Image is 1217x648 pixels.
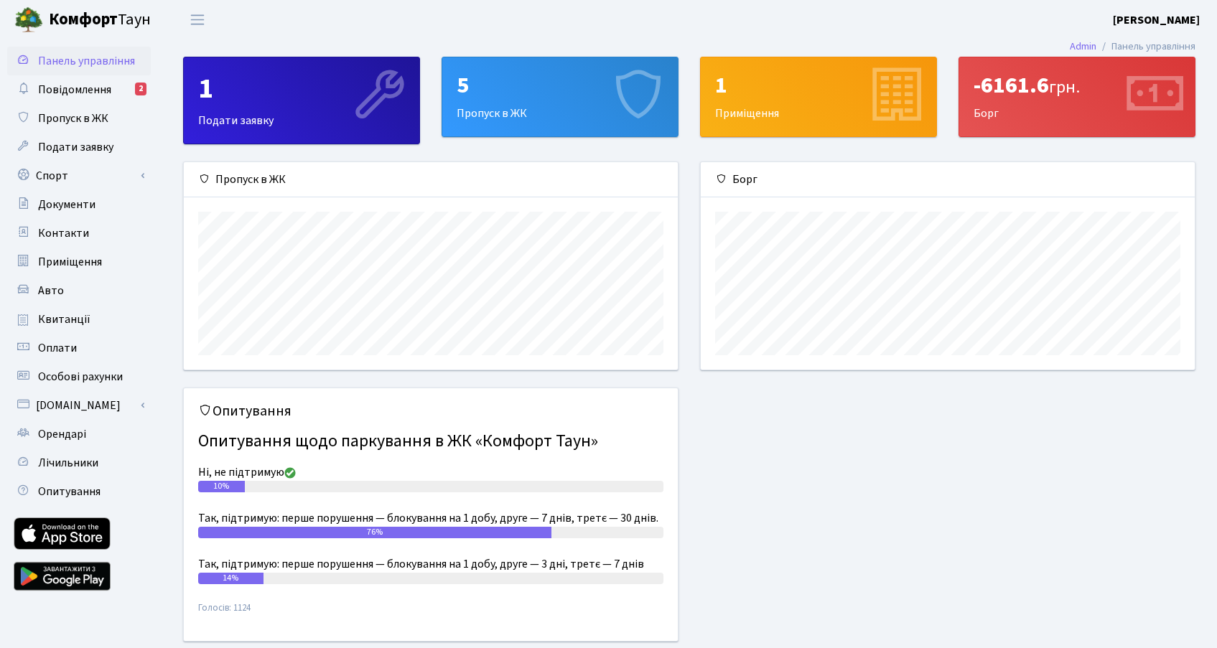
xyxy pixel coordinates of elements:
span: Документи [38,197,95,212]
a: Контакти [7,219,151,248]
div: Ні, не підтримую [198,464,663,481]
b: [PERSON_NAME] [1113,12,1200,28]
a: Панель управління [7,47,151,75]
b: Комфорт [49,8,118,31]
a: Лічильники [7,449,151,477]
div: 1 [198,72,405,106]
div: 10% [198,481,245,492]
div: Пропуск в ЖК [184,162,678,197]
span: Орендарі [38,426,86,442]
a: 1Подати заявку [183,57,420,144]
nav: breadcrumb [1048,32,1217,62]
a: Оплати [7,334,151,362]
a: Спорт [7,161,151,190]
div: 76% [198,527,551,538]
div: Так, підтримую: перше порушення — блокування на 1 добу, друге — 3 дні, третє — 7 днів [198,555,663,573]
h5: Опитування [198,403,663,420]
div: Пропуск в ЖК [442,57,678,136]
span: Авто [38,283,64,299]
div: Борг [959,57,1195,136]
div: Подати заявку [184,57,419,144]
li: Панель управління [1096,39,1195,55]
span: Лічильники [38,455,98,471]
span: Оплати [38,340,77,356]
a: Особові рахунки [7,362,151,391]
div: Так, підтримую: перше порушення — блокування на 1 добу, друге — 7 днів, третє — 30 днів. [198,510,663,527]
span: Опитування [38,484,101,499]
a: Опитування [7,477,151,506]
a: Подати заявку [7,133,151,161]
span: Квитанції [38,311,90,327]
span: Панель управління [38,53,135,69]
a: 5Пропуск в ЖК [442,57,679,137]
span: Приміщення [38,254,102,270]
a: 1Приміщення [700,57,937,137]
div: -6161.6 [974,72,1180,99]
span: Особові рахунки [38,369,123,385]
a: [DOMAIN_NAME] [7,391,151,420]
div: 1 [715,72,922,99]
a: Приміщення [7,248,151,276]
a: Пропуск в ЖК [7,104,151,133]
span: Таун [49,8,151,32]
small: Голосів: 1124 [198,601,663,626]
img: logo.png [14,6,43,34]
div: Приміщення [701,57,936,136]
span: Контакти [38,225,89,241]
div: 14% [198,573,264,584]
a: Повідомлення2 [7,75,151,104]
span: Повідомлення [38,82,111,98]
a: Орендарі [7,420,151,449]
span: грн. [1049,75,1080,100]
a: Авто [7,276,151,305]
a: Admin [1070,39,1096,54]
span: Подати заявку [38,139,113,155]
h4: Опитування щодо паркування в ЖК «Комфорт Таун» [198,426,663,458]
div: Борг [701,162,1195,197]
div: 5 [457,72,663,99]
button: Переключити навігацію [179,8,215,32]
a: [PERSON_NAME] [1113,11,1200,29]
a: Квитанції [7,305,151,334]
div: 2 [135,83,146,95]
span: Пропуск в ЖК [38,111,108,126]
a: Документи [7,190,151,219]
